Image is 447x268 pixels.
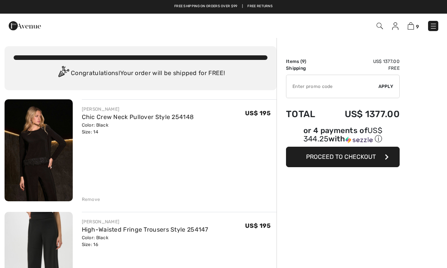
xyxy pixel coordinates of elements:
td: Items ( ) [286,58,325,65]
button: Proceed to Checkout [286,147,400,167]
span: US$ 195 [245,222,270,229]
td: Shipping [286,65,325,72]
div: [PERSON_NAME] [82,106,194,113]
div: Remove [82,196,100,203]
a: 9 [408,21,419,30]
img: Menu [430,22,437,30]
div: Color: Black Size: 14 [82,122,194,135]
div: or 4 payments of with [286,127,400,144]
td: US$ 1377.00 [325,101,400,127]
td: Free [325,65,400,72]
span: Apply [378,83,394,90]
span: Proceed to Checkout [306,153,376,160]
a: 1ère Avenue [9,22,41,29]
img: Shopping Bag [408,22,414,30]
a: High-Waisted Fringe Trousers Style 254147 [82,226,208,233]
span: | [242,4,243,9]
a: Chic Crew Neck Pullover Style 254148 [82,113,194,121]
a: Free shipping on orders over $99 [174,4,238,9]
div: or 4 payments ofUS$ 344.25withSezzle Click to learn more about Sezzle [286,127,400,147]
div: [PERSON_NAME] [82,218,208,225]
td: US$ 1377.00 [325,58,400,65]
span: US$ 344.25 [303,126,382,143]
span: 9 [302,59,305,64]
img: Chic Crew Neck Pullover Style 254148 [5,99,73,201]
td: Total [286,101,325,127]
span: US$ 195 [245,110,270,117]
img: Search [377,23,383,29]
div: Congratulations! Your order will be shipped for FREE! [14,66,267,81]
span: 9 [416,24,419,30]
img: My Info [392,22,399,30]
img: Congratulation2.svg [56,66,71,81]
a: Free Returns [247,4,273,9]
img: Sezzle [345,136,373,143]
img: 1ère Avenue [9,18,41,33]
input: Promo code [286,75,378,98]
div: Color: Black Size: 16 [82,234,208,248]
